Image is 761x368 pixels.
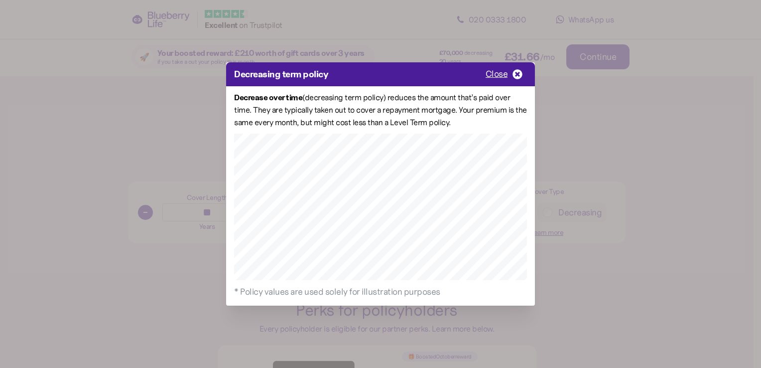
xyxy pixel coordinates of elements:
[234,285,527,299] div: * Policy values are used solely for illustration purposes
[234,91,527,128] div: (decreasing term policy) reduces the amount that’s paid over time. They are typically taken out t...
[234,92,302,102] b: Decrease over time
[234,67,328,81] div: Decreasing term policy
[481,68,527,81] button: Close
[486,68,508,80] span: Close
